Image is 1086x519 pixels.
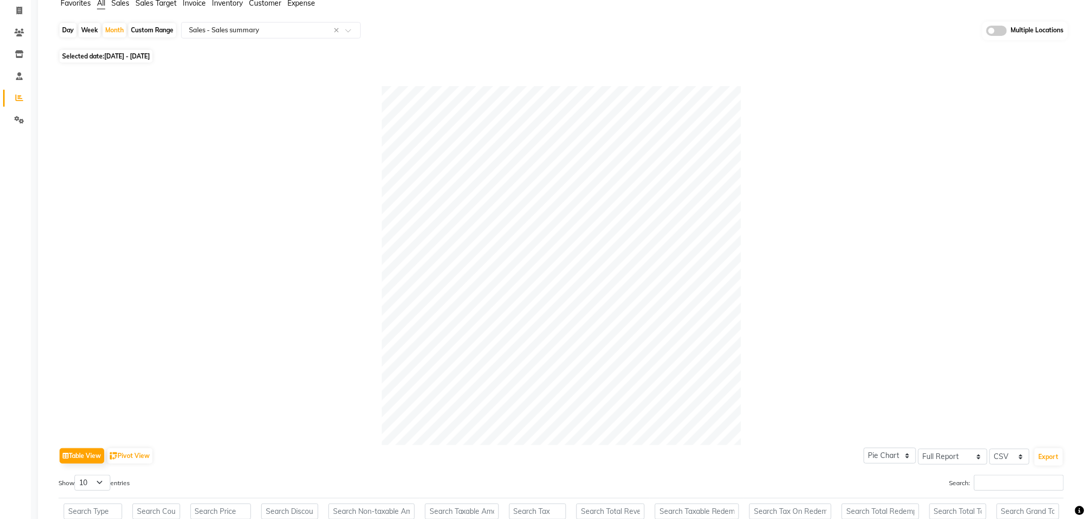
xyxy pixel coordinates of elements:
span: Clear all [334,25,342,36]
label: Show entries [59,475,130,491]
button: Export [1035,448,1063,466]
span: [DATE] - [DATE] [104,52,150,60]
span: Selected date: [60,50,152,63]
div: Week [79,23,101,37]
img: pivot.png [110,452,118,460]
span: Multiple Locations [1011,26,1064,36]
div: Month [103,23,126,37]
button: Table View [60,448,104,464]
div: Custom Range [128,23,176,37]
input: Search: [974,475,1064,491]
button: Pivot View [107,448,152,464]
div: Day [60,23,76,37]
label: Search: [949,475,1064,491]
select: Showentries [74,475,110,491]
